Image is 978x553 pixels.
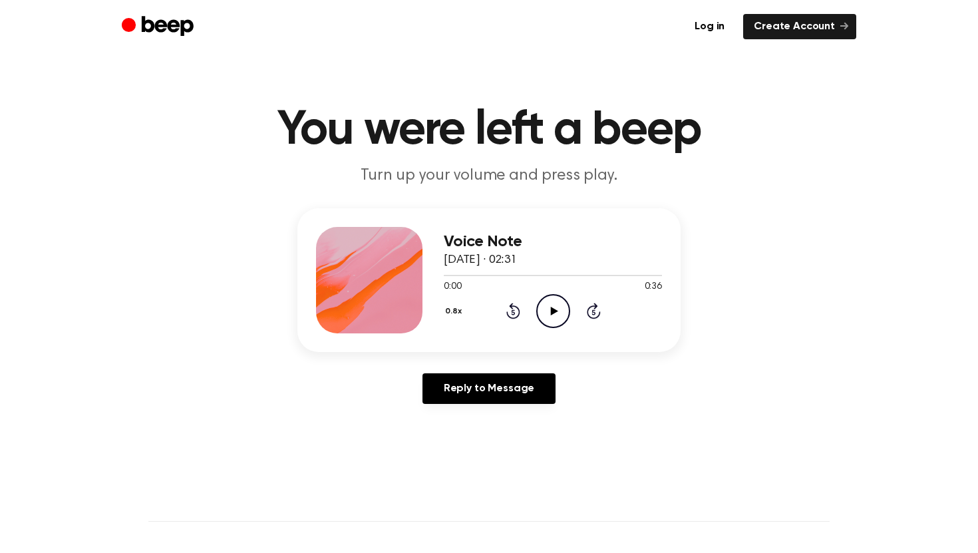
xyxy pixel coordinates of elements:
span: 0:00 [444,280,461,294]
h1: You were left a beep [148,106,830,154]
a: Beep [122,14,197,40]
a: Reply to Message [422,373,556,404]
button: 0.8x [444,300,467,323]
span: 0:36 [645,280,662,294]
a: Log in [684,14,735,39]
h3: Voice Note [444,233,662,251]
p: Turn up your volume and press play. [234,165,744,187]
span: [DATE] · 02:31 [444,254,517,266]
a: Create Account [743,14,856,39]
